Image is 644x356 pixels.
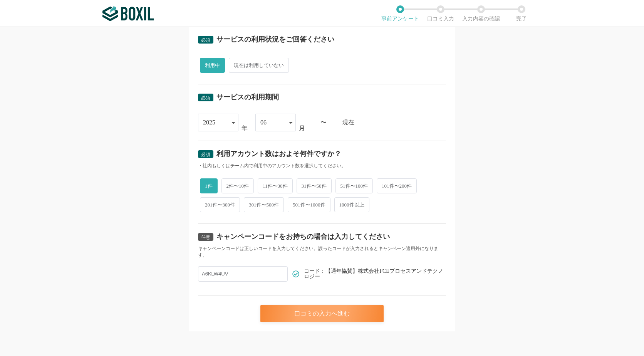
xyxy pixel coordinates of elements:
[244,197,284,212] span: 301件〜500件
[216,94,279,101] div: サービスの利用期間
[335,178,373,193] span: 51件〜100件
[461,5,501,22] li: 入力内容の確認
[203,114,215,131] div: 2025
[501,5,542,22] li: 完了
[200,197,240,212] span: 201件〜300件
[334,197,369,212] span: 1000件以上
[420,5,461,22] li: 口コミ入力
[216,150,341,157] div: 利用アカウント数はおよそ何件ですか？
[216,36,334,43] div: サービスの利用状況をご回答ください
[260,305,384,322] div: 口コミの入力へ進む
[198,245,446,259] div: キャンペーンコードは正しいコードを入力してください。誤ったコードが入力されるとキャンペーン適用外になります。
[260,114,267,131] div: 06
[380,5,420,22] li: 事前アンケート
[102,6,154,21] img: ボクシルSaaS_ロゴ
[198,163,446,169] div: ・社内もしくはチーム内で利用中のアカウント数を選択してください。
[201,152,210,157] span: 必須
[241,125,248,131] div: 年
[320,119,327,126] div: 〜
[201,95,210,101] span: 必須
[200,58,225,73] span: 利用中
[258,178,293,193] span: 11件〜30件
[221,178,254,193] span: 2件〜10件
[304,269,446,279] span: コード：【通年協賛】株式会社FCEプロセスアンドテクノロジー
[201,235,210,240] span: 任意
[201,37,210,43] span: 必須
[377,178,417,193] span: 101件〜200件
[229,58,289,73] span: 現在は利用していない
[288,197,330,212] span: 501件〜1000件
[216,233,390,240] div: キャンペーンコードをお持ちの場合は入力してください
[299,125,305,131] div: 月
[200,178,218,193] span: 1件
[342,119,446,126] div: 現在
[297,178,332,193] span: 31件〜50件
